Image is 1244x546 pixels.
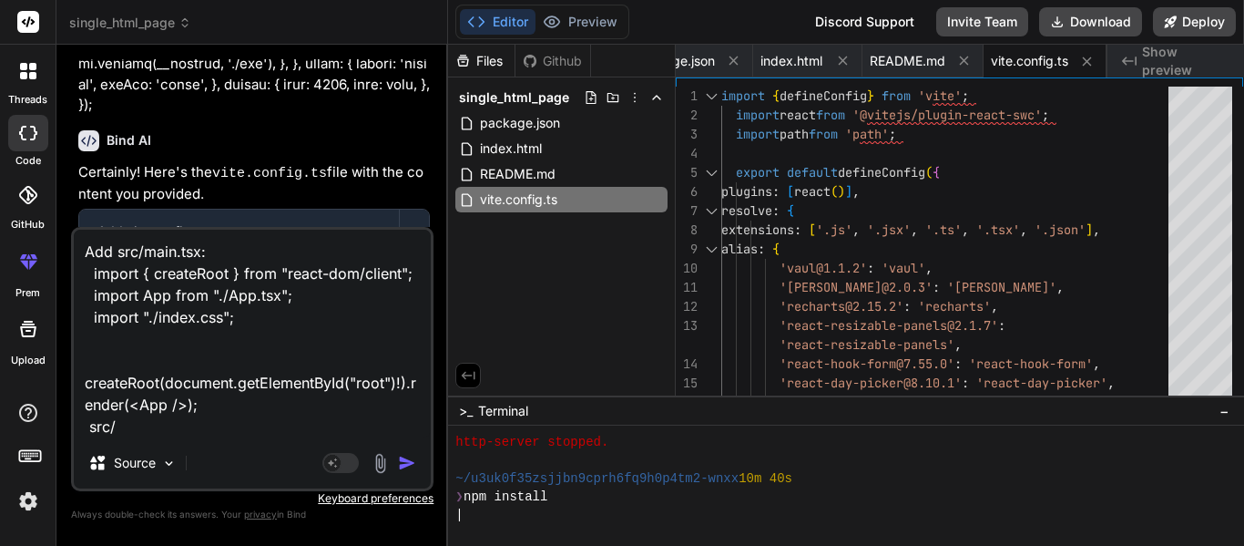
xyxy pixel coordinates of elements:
div: Click to collapse the range. [699,240,723,259]
span: 'next-themes@0.4.6' [780,394,918,410]
div: 7 [676,201,698,221]
label: threads [8,92,47,108]
div: 15 [676,374,698,393]
span: from [816,107,845,123]
span: { [772,88,780,104]
textarea: Add src/main.tsx: import { createRoot } from "react-dom/client"; import App from "./App.tsx"; imp... [74,230,431,438]
button: Editor [460,9,535,35]
span: 'react-day-picker' [976,375,1107,391]
span: http-server stopped. [455,433,608,451]
code: vite.config.ts [212,166,327,181]
span: '.ts' [925,221,962,238]
span: vite.config.ts [991,52,1068,70]
span: ~/u3uk0f35zsjjbn9cprh6fq9h0p4tm2-wnxx [455,469,739,488]
span: : [954,355,962,372]
div: Files [448,52,515,70]
div: 14 [676,355,698,374]
span: plugins [721,183,772,200]
label: code [15,153,41,169]
img: attachment [370,453,391,474]
span: react [780,107,816,123]
span: ( [925,164,933,180]
span: from [882,88,911,104]
span: single_html_page [459,88,569,107]
span: 'react-hook-form' [969,355,1093,372]
span: ( [831,183,838,200]
span: import [736,126,780,142]
span: { [772,241,780,257]
span: , [911,221,918,238]
span: README.md [478,163,557,185]
span: : [772,202,780,219]
div: 12 [676,297,698,316]
span: '@vitejs/plugin-react-swc' [852,107,1042,123]
h6: Bind AI [107,131,151,149]
span: , [1020,221,1027,238]
span: react [794,183,831,200]
span: { [933,164,940,180]
span: : [933,279,940,295]
span: [ [787,183,794,200]
img: Pick Models [161,456,177,471]
button: − [1216,397,1233,426]
span: 'react-resizable-panels' [780,336,954,353]
span: '.tsx' [976,221,1020,238]
span: vite.config.ts [478,189,559,211]
span: 'vite' [918,88,962,104]
span: : [962,375,969,391]
span: ] [1086,221,1093,238]
span: , [1027,394,1035,410]
span: path [780,126,809,142]
button: Download [1039,7,1142,36]
span: | [455,506,463,524]
button: Deploy [1153,7,1236,36]
span: index.html [760,52,822,70]
label: GitHub [11,217,45,232]
div: 1 [676,87,698,106]
span: package.json [478,112,562,134]
p: Source [114,454,156,472]
span: alias [721,241,758,257]
span: ; [1042,107,1049,123]
span: default [787,164,838,180]
span: Terminal [478,402,528,420]
div: Click to collapse the range. [699,163,723,182]
span: : [903,298,911,314]
img: icon [398,454,416,472]
span: 10m 40s [739,469,792,488]
span: 'next-themes' [933,394,1027,410]
p: Certainly! Here's the file with the content you provided. [78,162,430,205]
span: − [1219,402,1229,420]
div: 9 [676,240,698,259]
span: defineConfig [780,88,867,104]
span: >_ [459,402,473,420]
span: defineConfig [838,164,925,180]
span: : [758,241,765,257]
div: 11 [676,278,698,297]
span: 'vaul@1.1.2' [780,260,867,276]
span: import [721,88,765,104]
div: 4 [676,144,698,163]
span: README.md [870,52,945,70]
p: Always double-check its answers. Your in Bind [71,506,433,523]
span: single_html_page [69,14,191,32]
div: 3 [676,125,698,144]
span: import [736,107,780,123]
div: Click to collapse the range. [699,87,723,106]
div: Add vite.config.ts [97,222,381,241]
label: Upload [11,353,46,368]
div: Github [515,52,590,70]
span: npm install [464,488,547,506]
div: 10 [676,259,698,278]
span: : [998,317,1005,334]
span: Show preview [1142,43,1229,79]
span: : [918,394,925,410]
span: export [736,164,780,180]
button: Add vite.config.tsClick to open Workbench [79,210,399,270]
div: 8 [676,221,698,240]
span: '.jsx' [867,221,911,238]
span: } [867,88,874,104]
span: , [925,260,933,276]
span: : [794,221,801,238]
span: 'react-resizable-panels@2.1.7' [780,317,998,334]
